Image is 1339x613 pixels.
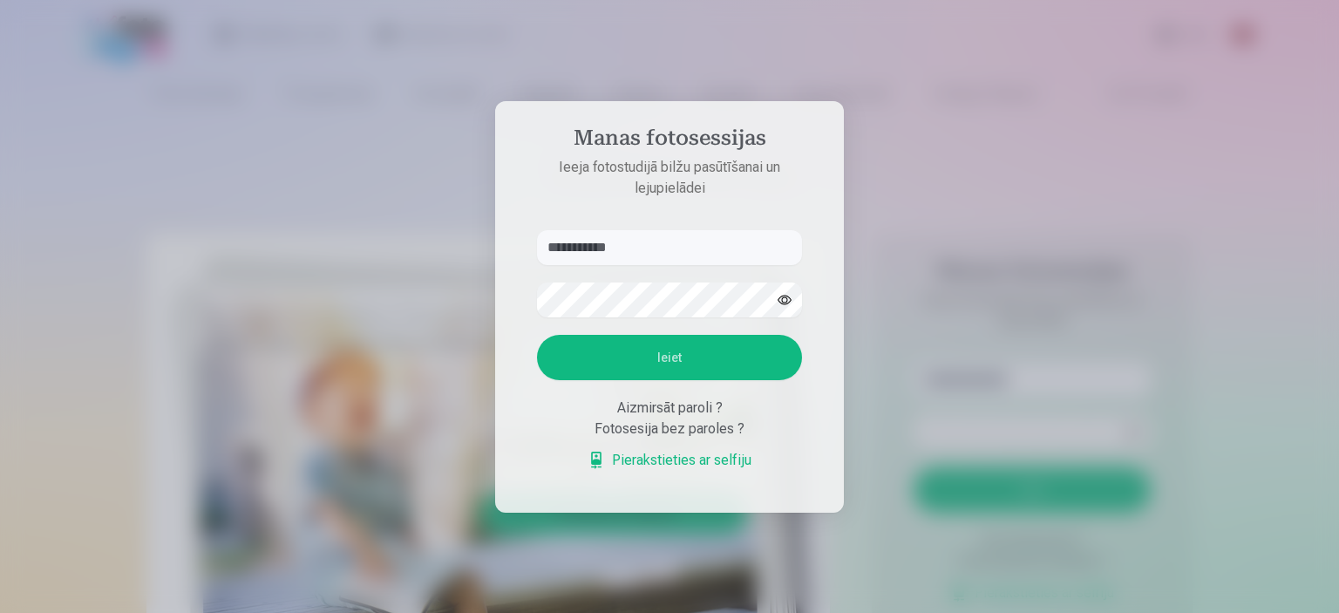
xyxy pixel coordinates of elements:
[588,450,751,471] a: Pierakstieties ar selfiju
[537,398,802,419] div: Aizmirsāt paroli ?
[537,419,802,439] div: Fotosesija bez paroles ?
[537,335,802,380] button: Ieiet
[520,157,819,199] p: Ieeja fotostudijā bilžu pasūtīšanai un lejupielādei
[520,126,819,157] h4: Manas fotosessijas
